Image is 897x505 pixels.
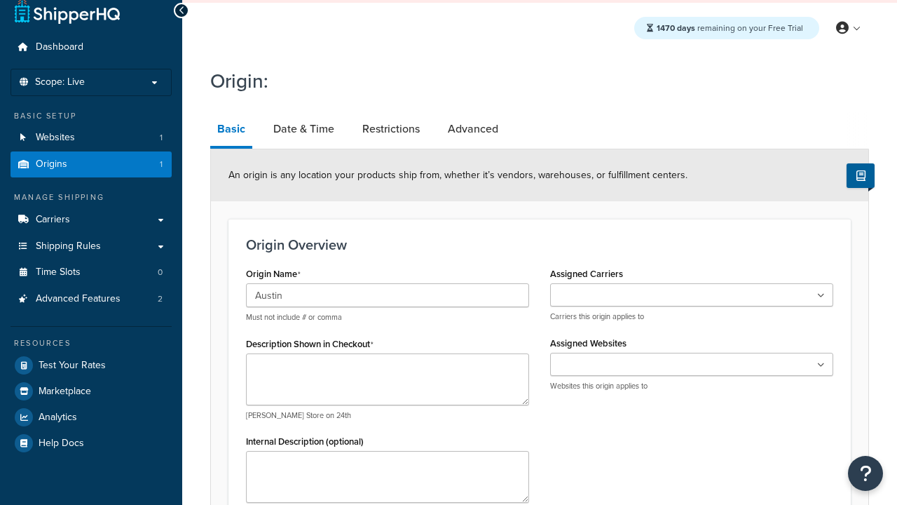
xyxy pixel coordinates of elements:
[11,260,172,285] li: Time Slots
[11,207,172,233] a: Carriers
[39,360,106,372] span: Test Your Rates
[11,34,172,60] a: Dashboard
[158,293,163,305] span: 2
[11,405,172,430] a: Analytics
[11,151,172,177] a: Origins1
[210,112,252,149] a: Basic
[36,41,83,53] span: Dashboard
[36,159,67,170] span: Origins
[39,438,84,450] span: Help Docs
[39,412,77,424] span: Analytics
[657,22,803,34] span: remaining on your Free Trial
[246,312,529,323] p: Must not include # or comma
[36,267,81,278] span: Time Slots
[11,191,172,203] div: Manage Shipping
[36,293,121,305] span: Advanced Features
[160,132,163,144] span: 1
[657,22,695,34] strong: 1470 days
[11,234,172,260] a: Shipping Rules
[246,269,301,280] label: Origin Name
[36,214,70,226] span: Carriers
[441,112,505,146] a: Advanced
[11,260,172,285] a: Time Slots0
[39,386,91,398] span: Marketplace
[11,353,172,378] a: Test Your Rates
[11,125,172,151] a: Websites1
[11,110,172,122] div: Basic Setup
[35,76,85,88] span: Scope: Live
[158,267,163,278] span: 0
[266,112,341,146] a: Date & Time
[11,431,172,456] a: Help Docs
[848,456,883,491] button: Open Resource Center
[11,286,172,312] a: Advanced Features2
[11,337,172,349] div: Resources
[36,241,101,252] span: Shipping Rules
[847,163,875,188] button: Show Help Docs
[228,168,687,182] span: An origin is any location your products ship from, whether it’s vendors, warehouses, or fulfillme...
[550,269,623,279] label: Assigned Carriers
[210,67,851,95] h1: Origin:
[550,338,626,349] label: Assigned Websites
[246,410,529,421] p: [PERSON_NAME] Store on 24th
[11,125,172,151] li: Websites
[246,436,364,447] label: Internal Description (optional)
[11,151,172,177] li: Origins
[246,339,374,350] label: Description Shown in Checkout
[246,237,833,252] h3: Origin Overview
[160,159,163,170] span: 1
[11,286,172,312] li: Advanced Features
[550,311,833,322] p: Carriers this origin applies to
[550,381,833,391] p: Websites this origin applies to
[355,112,427,146] a: Restrictions
[11,379,172,404] a: Marketplace
[36,132,75,144] span: Websites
